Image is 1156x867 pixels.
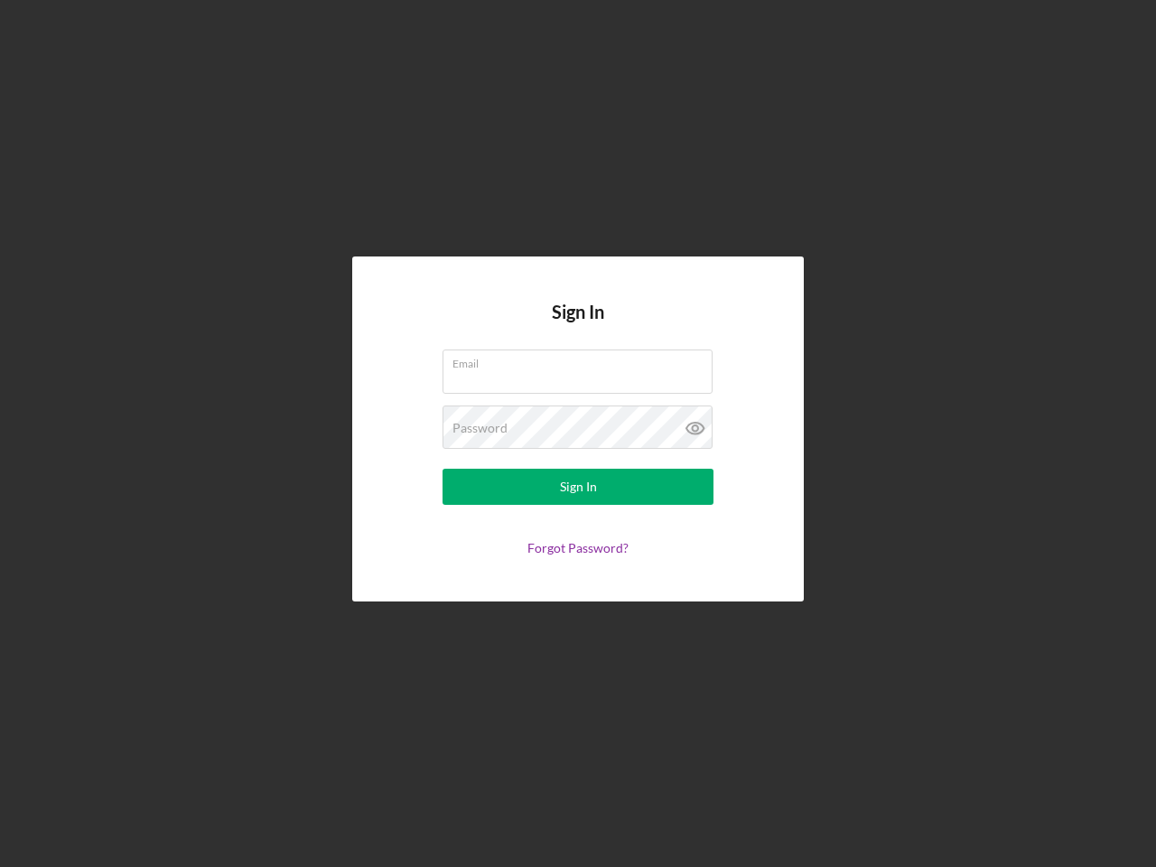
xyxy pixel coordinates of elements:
button: Sign In [443,469,713,505]
a: Forgot Password? [527,540,629,555]
label: Password [452,421,508,435]
div: Sign In [560,469,597,505]
label: Email [452,350,713,370]
h4: Sign In [552,302,604,350]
